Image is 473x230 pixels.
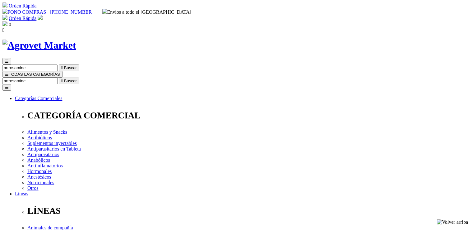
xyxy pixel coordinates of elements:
[27,141,77,146] a: Suplementos inyectables
[61,65,63,70] i: 
[2,84,11,91] button: ☰
[2,9,46,15] a: FONO COMPRAS
[27,185,39,191] a: Otros
[2,21,7,26] img: shopping-bag.svg
[9,16,36,21] a: Orden Rápida
[27,169,52,174] a: Hormonales
[27,206,471,216] p: LÍNEAS
[2,15,7,20] img: shopping-cart.svg
[27,110,471,121] p: CATEGORÍA COMERCIAL
[27,152,59,157] a: Antiparasitarios
[59,65,79,71] button:  Buscar
[27,146,81,151] a: Antiparasitarios en Tableta
[27,174,51,180] a: Anestésicos
[9,22,11,27] span: 0
[64,79,77,83] span: Buscar
[15,96,62,101] a: Categorías Comerciales
[64,65,77,70] span: Buscar
[2,71,63,78] button: ☰TODAS LAS CATEGORÍAS
[2,65,58,71] input: Buscar
[38,16,43,21] a: Acceda a su cuenta de cliente
[5,72,9,77] span: ☰
[2,40,76,51] img: Agrovet Market
[437,219,468,225] img: Volver arriba
[27,129,67,135] a: Alimentos y Snacks
[50,9,93,15] a: [PHONE_NUMBER]
[27,135,52,140] a: Antibióticos
[27,157,50,163] a: Anabólicos
[2,9,7,14] img: phone.svg
[61,79,63,83] i: 
[59,78,79,84] button:  Buscar
[27,180,54,185] a: Nutricionales
[102,9,192,15] span: Envíos a todo el [GEOGRAPHIC_DATA]
[2,27,4,33] i: 
[27,163,63,168] a: Antiinflamatorios
[38,15,43,20] img: user.svg
[102,9,107,14] img: delivery-truck.svg
[2,78,58,84] input: Buscar
[9,3,36,8] a: Orden Rápida
[5,59,9,64] span: ☰
[15,191,28,196] a: Líneas
[2,2,7,7] img: shopping-cart.svg
[2,58,11,65] button: ☰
